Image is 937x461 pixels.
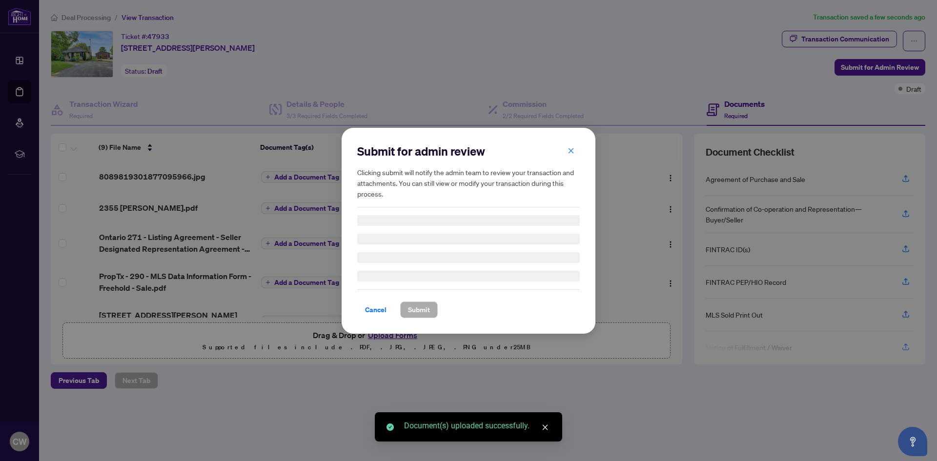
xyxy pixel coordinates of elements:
span: close [542,424,549,431]
span: check-circle [387,423,394,431]
button: Submit [400,301,438,318]
div: Document(s) uploaded successfully. [404,420,550,432]
span: close [568,147,574,154]
button: Open asap [898,427,927,456]
h2: Submit for admin review [357,143,580,159]
button: Cancel [357,301,394,318]
span: Cancel [365,302,387,318]
a: Close [540,422,550,433]
h5: Clicking submit will notify the admin team to review your transaction and attachments. You can st... [357,167,580,199]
